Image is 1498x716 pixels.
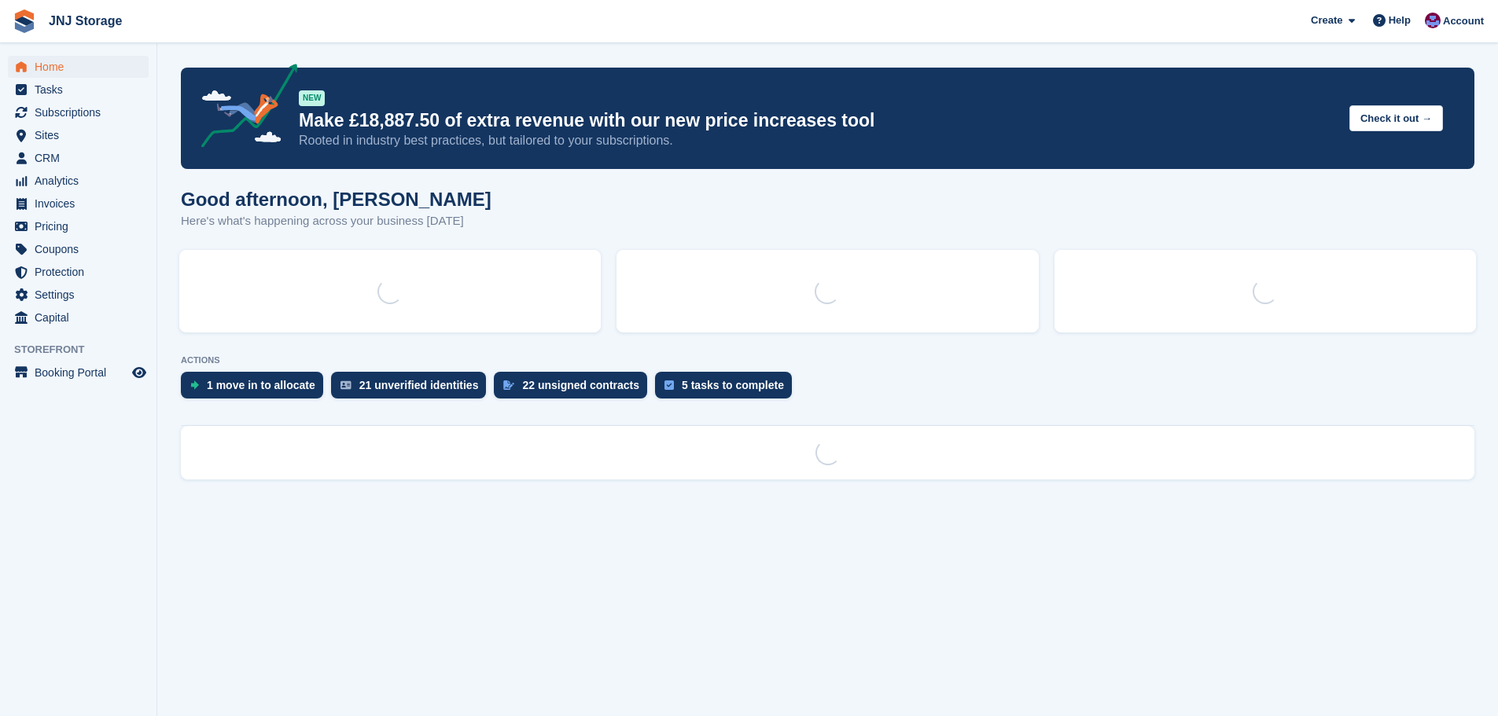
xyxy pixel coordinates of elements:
a: menu [8,284,149,306]
span: Pricing [35,215,129,237]
a: menu [8,170,149,192]
div: 21 unverified identities [359,379,479,391]
a: menu [8,79,149,101]
a: 22 unsigned contracts [494,372,655,406]
span: CRM [35,147,129,169]
a: menu [8,193,149,215]
img: verify_identity-adf6edd0f0f0b5bbfe63781bf79b02c33cf7c696d77639b501bdc392416b5a36.svg [340,380,351,390]
a: menu [8,307,149,329]
div: NEW [299,90,325,106]
a: 1 move in to allocate [181,372,331,406]
a: menu [8,124,149,146]
div: 1 move in to allocate [207,379,315,391]
span: Create [1311,13,1342,28]
span: Capital [35,307,129,329]
span: Protection [35,261,129,283]
p: Make £18,887.50 of extra revenue with our new price increases tool [299,109,1337,132]
a: JNJ Storage [42,8,128,34]
img: move_ins_to_allocate_icon-fdf77a2bb77ea45bf5b3d319d69a93e2d87916cf1d5bf7949dd705db3b84f3ca.svg [190,380,199,390]
span: Sites [35,124,129,146]
a: 21 unverified identities [331,372,495,406]
a: menu [8,101,149,123]
span: Analytics [35,170,129,192]
span: Home [35,56,129,78]
span: Tasks [35,79,129,101]
span: Coupons [35,238,129,260]
a: menu [8,215,149,237]
img: contract_signature_icon-13c848040528278c33f63329250d36e43548de30e8caae1d1a13099fd9432cc5.svg [503,380,514,390]
img: task-75834270c22a3079a89374b754ae025e5fb1db73e45f91037f5363f120a921f8.svg [664,380,674,390]
img: stora-icon-8386f47178a22dfd0bd8f6a31ec36ba5ce8667c1dd55bd0f319d3a0aa187defe.svg [13,9,36,33]
span: Booking Portal [35,362,129,384]
a: Preview store [130,363,149,382]
span: Invoices [35,193,129,215]
span: Subscriptions [35,101,129,123]
img: Jonathan Scrase [1425,13,1441,28]
div: 5 tasks to complete [682,379,784,391]
a: menu [8,261,149,283]
span: Storefront [14,342,156,358]
a: 5 tasks to complete [655,372,800,406]
h1: Good afternoon, [PERSON_NAME] [181,189,491,210]
a: menu [8,362,149,384]
span: Settings [35,284,129,306]
div: 22 unsigned contracts [522,379,639,391]
img: price-adjustments-announcement-icon-8257ccfd72463d97f412b2fc003d46551f7dbcb40ab6d574587a9cd5c0d94... [188,64,298,153]
p: Rooted in industry best practices, but tailored to your subscriptions. [299,132,1337,149]
button: Check it out → [1349,105,1443,131]
p: ACTIONS [181,355,1474,365]
span: Account [1443,13,1484,29]
p: Here's what's happening across your business [DATE] [181,212,491,230]
span: Help [1389,13,1411,28]
a: menu [8,147,149,169]
a: menu [8,56,149,78]
a: menu [8,238,149,260]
